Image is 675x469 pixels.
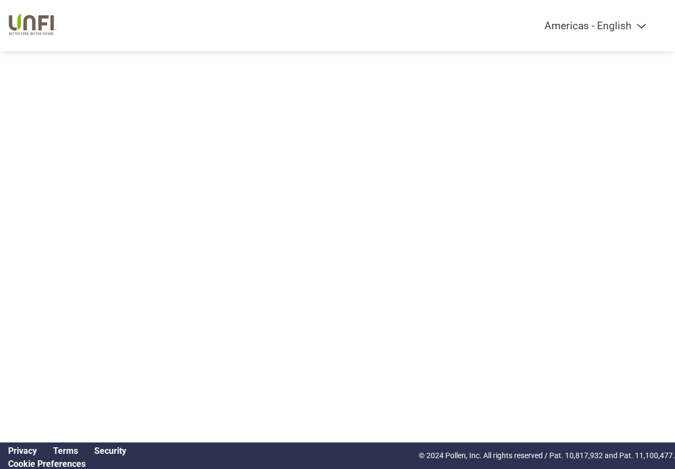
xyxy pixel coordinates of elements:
[53,446,78,456] a: Terms
[8,11,57,41] img: UNFI
[94,446,126,456] a: Security
[8,446,37,456] a: Privacy
[8,459,86,469] a: Cookie Preferences, opens a dedicated popup modal window
[419,450,675,461] p: © 2024 Pollen, Inc. All rights reserved / Pat. 10,817,932 and Pat. 11,100,477.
